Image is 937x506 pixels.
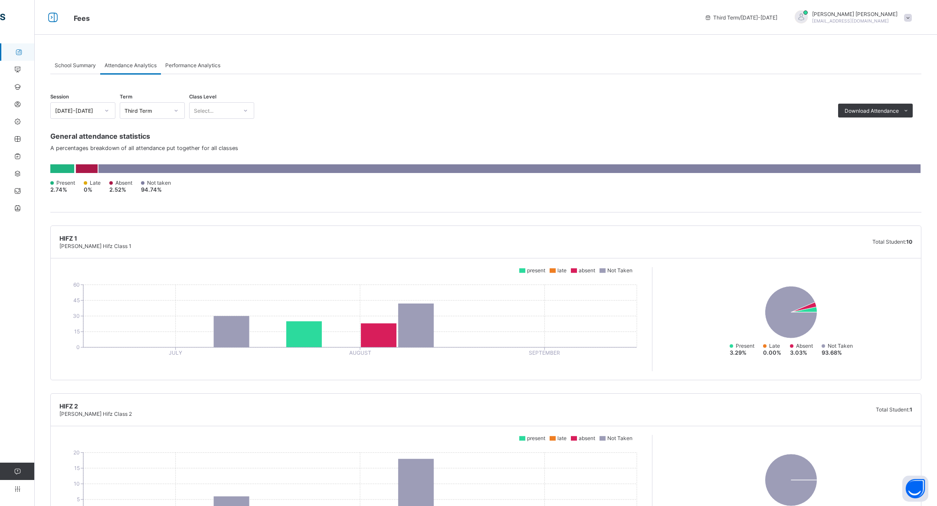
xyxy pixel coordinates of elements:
[786,10,916,25] div: MOHAMEDMOHAMED
[50,94,69,100] span: Session
[557,267,567,274] span: late
[349,349,371,356] tspan: AUGUST
[527,267,545,274] span: present
[59,411,132,417] span: [PERSON_NAME] Hifz Class 2
[59,402,132,410] span: Hifz 2
[84,186,101,193] div: 0 %
[76,344,80,350] tspan: 0
[194,102,213,119] div: Select...
[579,267,595,274] span: absent
[141,180,171,186] div: Not taken
[730,349,754,356] div: 3.29 %
[74,480,80,487] tspan: 10
[529,349,560,356] tspan: SEPTEMBER
[607,267,632,274] span: Not Taken
[77,496,80,503] tspan: 5
[73,449,80,455] tspan: 20
[109,186,132,193] div: 2.52 %
[105,62,157,69] span: Attendance Analytics
[872,238,906,245] span: Total Student:
[50,186,75,193] div: 2.74 %
[812,18,889,23] span: [EMAIL_ADDRESS][DOMAIN_NAME]
[84,180,101,186] div: Late
[50,145,921,151] span: A percentages breakdown of all attendance put together for all classes
[557,435,567,441] span: late
[169,349,182,356] tspan: JULY
[902,476,928,502] button: Open asap
[730,343,754,349] div: Present
[910,406,912,413] span: 1
[73,313,80,319] tspan: 30
[822,343,853,349] div: Not Taken
[790,349,813,356] div: 3.03 %
[120,94,132,100] span: Term
[141,186,171,193] div: 94.74 %
[73,297,80,304] tspan: 45
[59,235,131,242] span: Hifz 1
[812,11,898,17] span: [PERSON_NAME] [PERSON_NAME]
[876,406,910,413] span: Total Student:
[73,281,80,287] tspan: 60
[845,108,899,114] span: Download Attendance
[124,108,169,114] div: Third Term
[527,435,545,441] span: present
[50,180,75,186] div: Present
[59,243,131,249] span: [PERSON_NAME] Hifz Class 1
[906,238,912,245] span: 10
[74,14,90,23] span: Fees
[763,343,781,349] div: Late
[790,343,813,349] div: Absent
[704,14,777,21] span: session/term information
[165,62,220,69] span: Performance Analytics
[74,465,80,471] tspan: 15
[74,328,80,335] tspan: 15
[55,108,99,114] div: [DATE]-[DATE]
[50,132,921,140] span: General attendance statistics
[607,435,632,441] span: Not Taken
[763,349,781,356] div: 0.00 %
[189,94,216,100] span: Class Level
[822,349,853,356] div: 93.68 %
[579,435,595,441] span: absent
[109,180,132,186] div: Absent
[55,62,96,69] span: School Summary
